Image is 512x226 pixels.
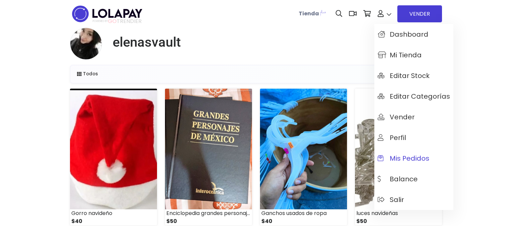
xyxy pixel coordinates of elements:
[355,217,442,225] div: $50
[378,113,415,121] span: Vender
[378,72,430,79] span: Editar Stock
[378,51,422,59] span: Mi tienda
[378,93,450,100] span: Editar Categorías
[374,86,453,107] a: Editar Categorías
[374,65,453,86] a: Editar Stock
[378,134,406,141] span: Perfil
[374,148,453,169] a: Mis pedidos
[165,89,252,209] img: small_1720121302949.jpeg
[374,107,453,127] a: Vender
[355,209,442,217] div: luces navideñas
[355,89,442,225] a: luces navideñas $50
[374,189,453,210] a: Salir
[374,169,453,189] a: Balance
[374,127,453,148] a: Perfil
[70,89,157,209] img: small_1724803115847.jpeg
[70,3,144,24] img: logo
[374,24,453,45] a: Dashboard
[73,68,102,80] a: Todos
[260,89,347,209] img: small_1720121231268.jpeg
[165,89,252,225] a: Enciclopedia grandes personajes $50
[113,34,181,50] h1: elenasvault
[397,5,442,22] a: VENDER
[108,17,117,25] span: GO
[93,18,142,24] span: TRENDIER
[93,19,108,23] span: POWERED BY
[378,31,428,38] span: Dashboard
[260,89,347,225] a: Ganchos usados de ropa $40
[260,209,347,217] div: Ganchos usados de ropa
[319,9,327,17] img: Lolapay Plus
[378,196,404,203] span: Salir
[260,217,347,225] div: $40
[378,175,418,183] span: Balance
[70,209,157,217] div: Gorro navideño
[165,209,252,217] div: Enciclopedia grandes personajes
[107,34,181,50] a: elenasvault
[165,217,252,225] div: $50
[378,155,429,162] span: Mis pedidos
[374,45,453,65] a: Mi tienda
[299,10,319,17] b: Tienda
[355,89,442,209] img: small_1720120798310.jpeg
[70,89,157,225] a: Gorro navideño $40
[70,217,157,225] div: $40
